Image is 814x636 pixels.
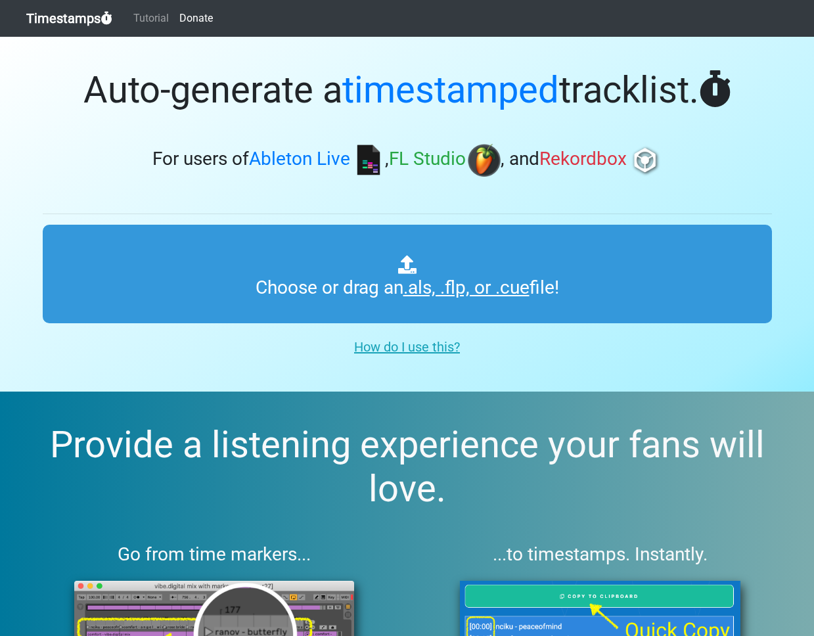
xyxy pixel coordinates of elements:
h2: Provide a listening experience your fans will love. [32,423,782,511]
a: Donate [174,5,218,32]
h3: For users of , , and [43,144,772,177]
h1: Auto-generate a tracklist. [43,68,772,112]
h3: ...to timestamps. Instantly. [428,543,772,566]
img: ableton.png [352,144,385,177]
a: Timestamps [26,5,112,32]
h3: Go from time markers... [43,543,386,566]
span: Ableton Live [249,148,350,170]
span: Rekordbox [539,148,627,170]
span: FL Studio [389,148,466,170]
img: fl.png [468,144,501,177]
img: rb.png [629,144,662,177]
span: timestamped [342,68,559,112]
u: How do I use this? [354,339,460,355]
a: Tutorial [128,5,174,32]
